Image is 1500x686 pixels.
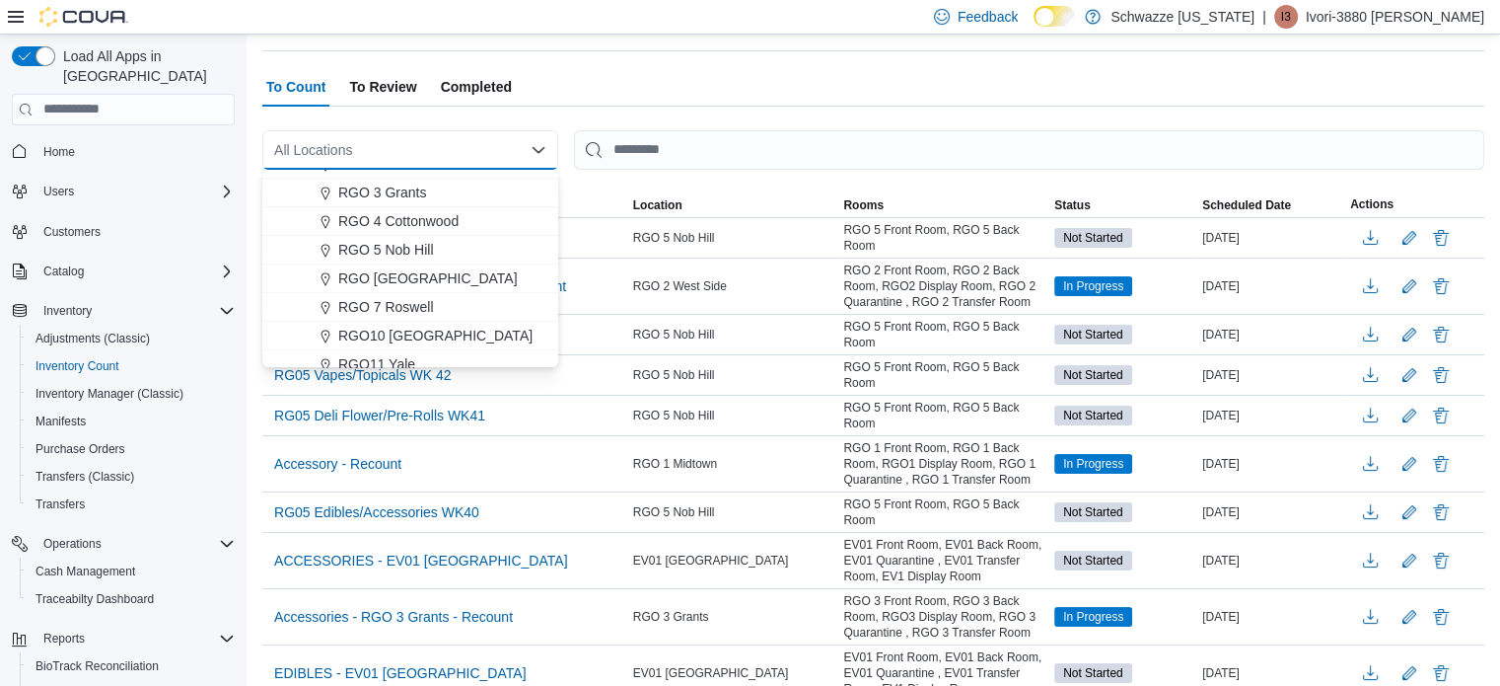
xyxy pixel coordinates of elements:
button: Accessory - Recount [266,449,409,479]
button: Delete [1429,323,1453,346]
button: RGO 3 Grants [262,179,558,207]
span: RG05 Deli Flower/Pre-Rolls WK41 [274,406,485,425]
span: Manifests [28,410,235,433]
div: [DATE] [1198,404,1346,427]
span: In Progress [1063,455,1123,473]
button: Customers [4,217,243,246]
span: Traceabilty Dashboard [36,591,154,607]
span: RGO 2 West Side [633,278,727,294]
button: Edit count details [1397,360,1421,390]
button: Edit count details [1397,320,1421,349]
span: RGO11 Yale [338,354,415,374]
span: Catalog [36,260,235,283]
div: [DATE] [1198,323,1346,346]
span: RGO 5 Nob Hill [633,408,715,423]
span: Manifests [36,414,86,429]
span: RGO 3 Grants [633,609,709,625]
span: BioTrack Reconciliation [36,658,159,674]
button: Delete [1429,404,1453,427]
span: RGO 4 Cottonwood [338,211,459,231]
span: Home [36,139,235,164]
div: [DATE] [1198,226,1346,250]
button: Close list of options [531,142,546,158]
span: In Progress [1054,607,1132,627]
button: Purchase Orders [20,435,243,463]
span: Not Started [1054,325,1132,344]
input: Dark Mode [1034,6,1075,27]
a: Traceabilty Dashboard [28,587,162,611]
div: RGO 5 Front Room, RGO 5 Back Room [839,355,1050,395]
button: Traceabilty Dashboard [20,585,243,613]
div: [DATE] [1198,500,1346,524]
span: Users [43,184,74,199]
span: In Progress [1063,277,1123,295]
div: [DATE] [1198,363,1346,387]
div: [DATE] [1198,549,1346,572]
span: Not Started [1063,407,1123,424]
button: Delete [1429,605,1453,629]
span: Not Started [1063,326,1123,343]
span: EDIBLES - EV01 [GEOGRAPHIC_DATA] [274,663,526,683]
button: Edit count details [1397,497,1421,527]
span: RGO 5 Nob Hill [633,367,715,383]
div: [DATE] [1198,452,1346,476]
span: Reports [43,631,85,647]
span: Not Started [1063,366,1123,384]
span: Not Started [1054,502,1132,522]
button: Operations [4,530,243,558]
button: Delete [1429,363,1453,387]
button: ACCESSORIES - EV01 [GEOGRAPHIC_DATA] [266,546,575,575]
span: I3 [1281,5,1291,29]
button: Home [4,137,243,166]
button: Manifests [20,408,243,435]
span: Transfers (Classic) [36,469,134,485]
a: Inventory Count [28,354,127,378]
span: Transfers [28,493,235,516]
button: Edit count details [1397,546,1421,575]
div: RGO 5 Front Room, RGO 5 Back Room [839,396,1050,435]
span: Cash Management [28,560,235,583]
button: Delete [1429,452,1453,476]
span: To Review [349,67,416,107]
button: Accessories - RGO 3 Grants - Recount [266,602,521,632]
span: Rooms [843,197,884,213]
a: Transfers (Classic) [28,465,142,489]
button: RG05 Deli Flower/Pre-Rolls WK41 [266,401,493,430]
button: Reports [4,625,243,652]
span: RGO [GEOGRAPHIC_DATA] [338,268,518,288]
button: Inventory [36,299,100,323]
button: RGO [GEOGRAPHIC_DATA] [262,265,558,293]
span: Catalog [43,264,84,279]
span: EV01 [GEOGRAPHIC_DATA] [633,553,789,569]
button: RGO 7 Roswell [262,293,558,322]
button: RGO 5 Nob Hill [262,236,558,265]
a: Manifests [28,410,94,433]
button: Adjustments (Classic) [20,325,243,352]
span: RGO10 [GEOGRAPHIC_DATA] [338,326,533,345]
button: Inventory Count [20,352,243,380]
button: Status [1050,193,1198,217]
span: In Progress [1054,454,1132,474]
p: Ivori-3880 [PERSON_NAME] [1306,5,1484,29]
div: [DATE] [1198,661,1346,685]
span: RGO 5 Nob Hill [338,240,433,260]
span: Inventory Manager (Classic) [36,386,183,402]
button: Edit count details [1397,271,1421,301]
span: Not Started [1054,663,1132,683]
input: This is a search bar. After typing your query, hit enter to filter the results lower in the page. [574,130,1484,170]
span: Load All Apps in [GEOGRAPHIC_DATA] [55,46,235,86]
button: Delete [1429,500,1453,524]
button: Transfers (Classic) [20,463,243,491]
span: RGO 5 Nob Hill [633,504,715,520]
button: Location [629,193,840,217]
span: Dark Mode [1034,27,1035,28]
button: Cash Management [20,558,243,585]
span: Reports [36,627,235,650]
p: Schwazze [US_STATE] [1110,5,1254,29]
button: Edit count details [1397,602,1421,632]
span: Home [43,144,75,160]
button: Users [36,180,82,203]
span: Cash Management [36,564,135,579]
span: Traceabilty Dashboard [28,587,235,611]
div: EV01 Front Room, EV01 Back Room, EV01 Quarantine , EV01 Transfer Room, EV1 Display Room [839,533,1050,588]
